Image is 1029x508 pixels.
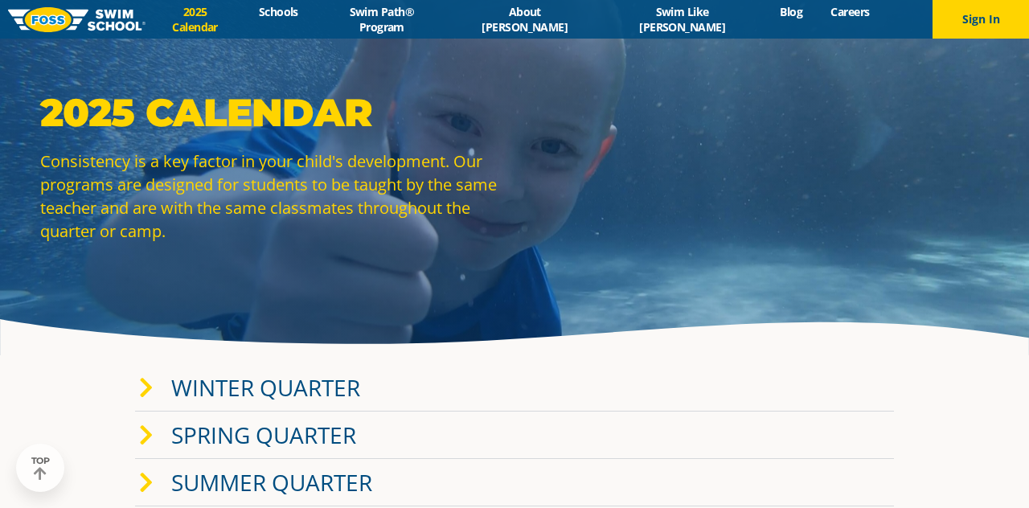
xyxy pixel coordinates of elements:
[31,456,50,481] div: TOP
[146,4,244,35] a: 2025 Calendar
[766,4,817,19] a: Blog
[171,372,360,403] a: Winter Quarter
[40,89,372,136] strong: 2025 Calendar
[451,4,598,35] a: About [PERSON_NAME]
[598,4,766,35] a: Swim Like [PERSON_NAME]
[817,4,883,19] a: Careers
[171,467,372,498] a: Summer Quarter
[171,420,356,450] a: Spring Quarter
[40,150,506,243] p: Consistency is a key factor in your child's development. Our programs are designed for students t...
[8,7,146,32] img: FOSS Swim School Logo
[312,4,451,35] a: Swim Path® Program
[244,4,312,19] a: Schools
